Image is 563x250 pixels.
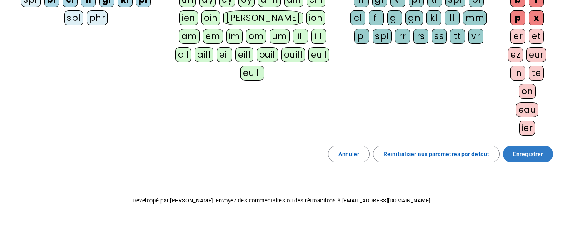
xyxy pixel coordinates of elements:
[450,29,465,44] div: tt
[235,47,253,62] div: eill
[529,10,544,25] div: x
[293,29,308,44] div: il
[306,10,325,25] div: ion
[468,29,483,44] div: vr
[413,29,428,44] div: rs
[510,66,525,81] div: in
[87,10,108,25] div: phr
[405,10,423,25] div: gn
[240,66,264,81] div: euill
[270,29,290,44] div: um
[195,47,213,62] div: aill
[175,47,192,62] div: ail
[201,10,220,25] div: oin
[179,10,198,25] div: ien
[445,10,460,25] div: ll
[226,29,243,44] div: im
[387,10,402,25] div: gl
[432,29,447,44] div: ss
[383,149,489,159] span: Réinitialiser aux paramètres par défaut
[369,10,384,25] div: fl
[463,10,487,25] div: mm
[510,10,525,25] div: p
[513,149,543,159] span: Enregistrer
[311,29,326,44] div: ill
[350,10,365,25] div: cl
[395,29,410,44] div: rr
[508,47,523,62] div: ez
[373,146,500,162] button: Réinitialiser aux paramètres par défaut
[338,149,360,159] span: Annuler
[426,10,441,25] div: kl
[529,29,544,44] div: et
[529,66,544,81] div: te
[373,29,392,44] div: spl
[328,146,370,162] button: Annuler
[526,47,546,62] div: eur
[64,10,83,25] div: spl
[516,102,539,117] div: eau
[217,47,232,62] div: eil
[519,121,535,136] div: ier
[203,29,223,44] div: em
[281,47,305,62] div: ouill
[503,146,553,162] button: Enregistrer
[257,47,278,62] div: ouil
[510,29,525,44] div: er
[7,196,556,206] p: Développé par [PERSON_NAME]. Envoyez des commentaires ou des rétroactions à [EMAIL_ADDRESS][DOMAI...
[223,10,303,25] div: [PERSON_NAME]
[179,29,200,44] div: am
[519,84,536,99] div: on
[308,47,329,62] div: euil
[246,29,266,44] div: om
[354,29,369,44] div: pl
